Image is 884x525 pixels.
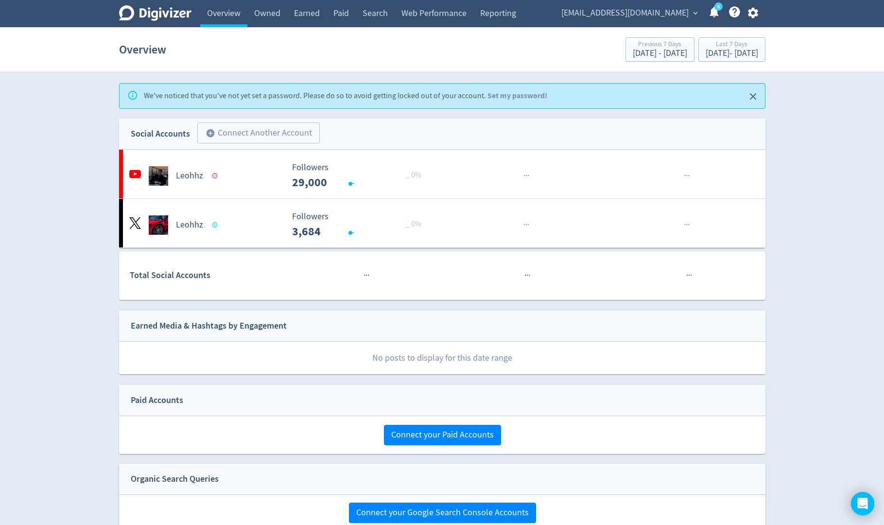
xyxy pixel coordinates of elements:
h5: Leohhz [176,219,203,231]
span: · [364,269,365,281]
a: Connect Another Account [190,124,320,144]
h5: Leohhz [176,170,203,182]
img: Leohhz undefined [149,215,168,235]
span: · [365,269,367,281]
span: · [686,269,688,281]
span: · [688,219,690,231]
span: expand_more [691,9,700,17]
span: Connect your Paid Accounts [391,431,494,439]
div: Previous 7 Days [633,41,687,49]
span: · [525,170,527,182]
span: · [528,269,530,281]
h1: Overview [119,34,166,65]
button: Close [745,88,761,105]
span: _ 0% [406,219,421,229]
span: · [688,170,690,182]
span: · [524,269,526,281]
span: · [526,269,528,281]
span: · [684,170,686,182]
svg: Followers --- [287,212,433,238]
div: Organic Search Queries [131,472,219,486]
a: Set my password! [487,90,547,101]
div: Total Social Accounts [130,268,285,282]
div: [DATE] - [DATE] [706,49,758,58]
a: Connect your Paid Accounts [384,429,501,440]
span: add_circle [206,128,215,138]
button: [EMAIL_ADDRESS][DOMAIN_NAME] [558,5,700,21]
span: · [527,219,529,231]
span: · [367,269,369,281]
span: · [690,269,692,281]
a: Connect your Google Search Console Accounts [349,507,536,518]
span: · [686,170,688,182]
button: Last 7 Days[DATE]- [DATE] [698,37,765,62]
a: Leohhz undefinedLeohhz Followers --- _ 0% Followers 3,684 ······ [119,199,765,247]
div: Social Accounts [131,127,190,141]
span: · [523,219,525,231]
div: Last 7 Days [706,41,758,49]
span: Data last synced: 13 Jan 2022, 6:46pm (AEDT) [212,173,220,178]
span: · [686,219,688,231]
a: Leohhz undefinedLeohhz Followers --- _ 0% Followers 29,000 ······ [119,150,765,198]
svg: Followers --- [287,163,433,189]
p: No posts to display for this date range [120,342,765,374]
span: · [684,219,686,231]
span: · [525,219,527,231]
span: · [688,269,690,281]
span: [EMAIL_ADDRESS][DOMAIN_NAME] [561,5,689,21]
span: · [523,170,525,182]
button: Connect Another Account [197,122,320,144]
button: Previous 7 Days[DATE] - [DATE] [625,37,694,62]
span: Connect your Google Search Console Accounts [356,508,529,517]
button: Connect your Paid Accounts [384,425,501,445]
span: Data last synced: 29 Sep 2025, 12:02am (AEST) [212,222,220,227]
div: Earned Media & Hashtags by Engagement [131,319,287,333]
div: [DATE] - [DATE] [633,49,687,58]
span: _ 0% [406,170,421,180]
button: Connect your Google Search Console Accounts [349,503,536,523]
a: 5 [714,2,723,11]
div: Open Intercom Messenger [851,492,874,515]
span: · [527,170,529,182]
div: We've noticed that you've not yet set a password. Please do so to avoid getting locked out of you... [144,87,547,105]
text: 5 [717,3,719,10]
img: Leohhz undefined [149,166,168,186]
div: Paid Accounts [131,393,183,407]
